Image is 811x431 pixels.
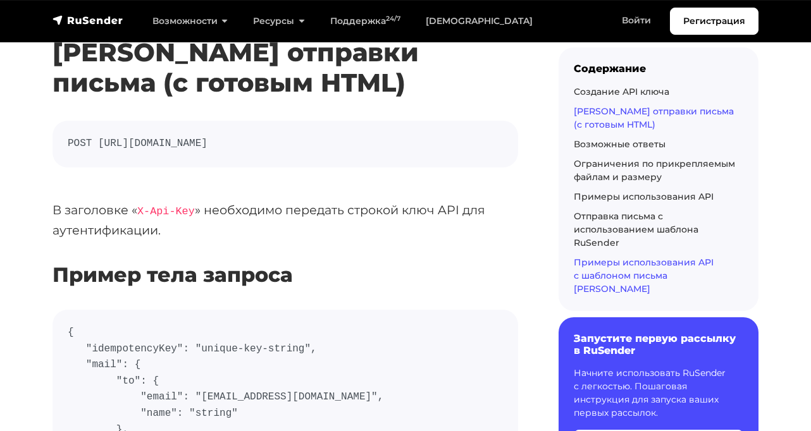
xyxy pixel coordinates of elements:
[53,263,518,287] h3: Пример тела запроса
[574,85,669,97] a: Создание API ключа
[137,205,195,217] code: X-Api-Key
[574,210,698,248] a: Отправка письма с использованием шаблона RuSender
[670,8,758,35] a: Регистрация
[574,332,743,356] h6: Запустите первую рассылку в RuSender
[609,8,664,33] a: Войти
[68,136,503,152] code: POST [URL][DOMAIN_NAME]
[386,15,400,23] sup: 24/7
[574,63,743,75] div: Содержание
[318,8,413,34] a: Поддержка24/7
[574,157,735,182] a: Ограничения по прикрепляемым файлам и размеру
[140,8,240,34] a: Возможности
[53,200,518,240] p: В заголовке « » необходимо передать строкой ключ API для аутентификации.
[240,8,317,34] a: Ресурсы
[574,256,714,294] a: Примеры использования API с шаблоном письма [PERSON_NAME]
[574,190,714,202] a: Примеры использования API
[574,105,734,130] a: [PERSON_NAME] отправки письма (с готовым HTML)
[574,138,666,149] a: Возможные ответы
[574,367,743,420] p: Начните использовать RuSender с легкостью. Пошаговая инструкция для запуска ваших первых рассылок.
[413,8,545,34] a: [DEMOGRAPHIC_DATA]
[53,14,123,27] img: RuSender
